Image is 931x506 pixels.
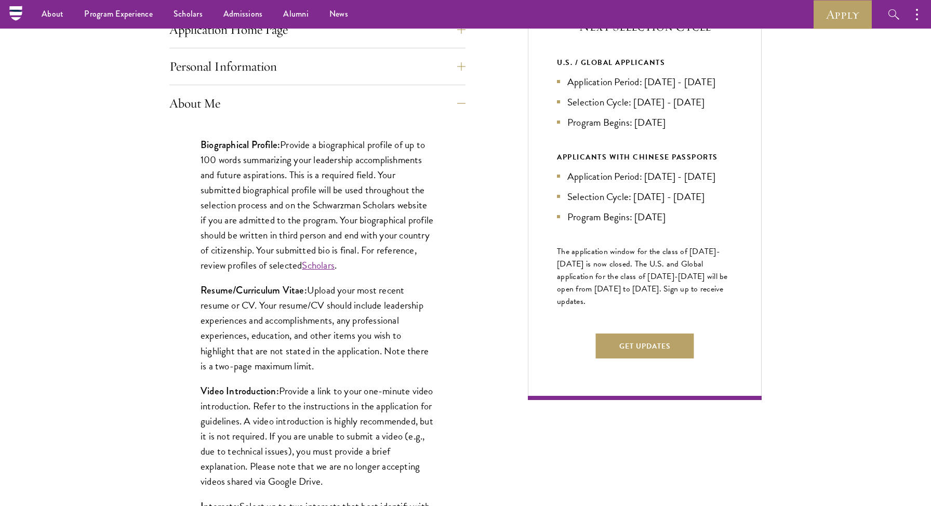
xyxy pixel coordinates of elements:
li: Selection Cycle: [DATE] - [DATE] [557,189,733,204]
span: The application window for the class of [DATE]-[DATE] is now closed. The U.S. and Global applicat... [557,245,728,308]
div: U.S. / GLOBAL APPLICANTS [557,56,733,69]
p: Upload your most recent resume or CV. Your resume/CV should include leadership experiences and ac... [201,283,434,373]
p: Provide a biographical profile of up to 100 words summarizing your leadership accomplishments and... [201,137,434,273]
li: Selection Cycle: [DATE] - [DATE] [557,95,733,110]
button: Application Home Page [169,17,465,42]
li: Program Begins: [DATE] [557,209,733,224]
a: Scholars [302,258,335,273]
p: Provide a link to your one-minute video introduction. Refer to the instructions in the applicatio... [201,383,434,489]
strong: Biographical Profile: [201,138,280,152]
button: About Me [169,91,465,116]
button: Personal Information [169,54,465,79]
strong: Resume/Curriculum Vitae: [201,283,307,297]
div: APPLICANTS WITH CHINESE PASSPORTS [557,151,733,164]
li: Application Period: [DATE] - [DATE] [557,74,733,89]
li: Program Begins: [DATE] [557,115,733,130]
li: Application Period: [DATE] - [DATE] [557,169,733,184]
strong: Video Introduction: [201,384,279,398]
button: Get Updates [596,334,694,358]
